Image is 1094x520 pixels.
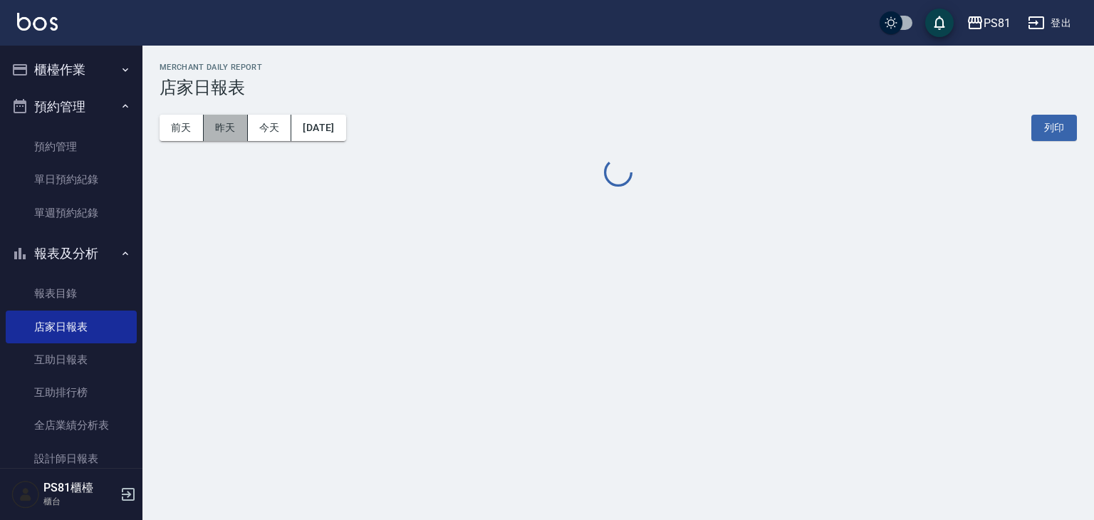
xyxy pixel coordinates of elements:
[6,235,137,272] button: 報表及分析
[925,9,954,37] button: save
[6,277,137,310] a: 報表目錄
[43,481,116,495] h5: PS81櫃檯
[6,163,137,196] a: 單日預約紀錄
[6,51,137,88] button: 櫃檯作業
[6,311,137,343] a: 店家日報表
[1031,115,1077,141] button: 列印
[1022,10,1077,36] button: 登出
[248,115,292,141] button: 今天
[160,115,204,141] button: 前天
[43,495,116,508] p: 櫃台
[6,409,137,442] a: 全店業績分析表
[291,115,345,141] button: [DATE]
[961,9,1016,38] button: PS81
[984,14,1011,32] div: PS81
[6,376,137,409] a: 互助排行榜
[160,63,1077,72] h2: Merchant Daily Report
[204,115,248,141] button: 昨天
[6,130,137,163] a: 預約管理
[6,343,137,376] a: 互助日報表
[11,480,40,509] img: Person
[160,78,1077,98] h3: 店家日報表
[6,442,137,475] a: 設計師日報表
[6,88,137,125] button: 預約管理
[17,13,58,31] img: Logo
[6,197,137,229] a: 單週預約紀錄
